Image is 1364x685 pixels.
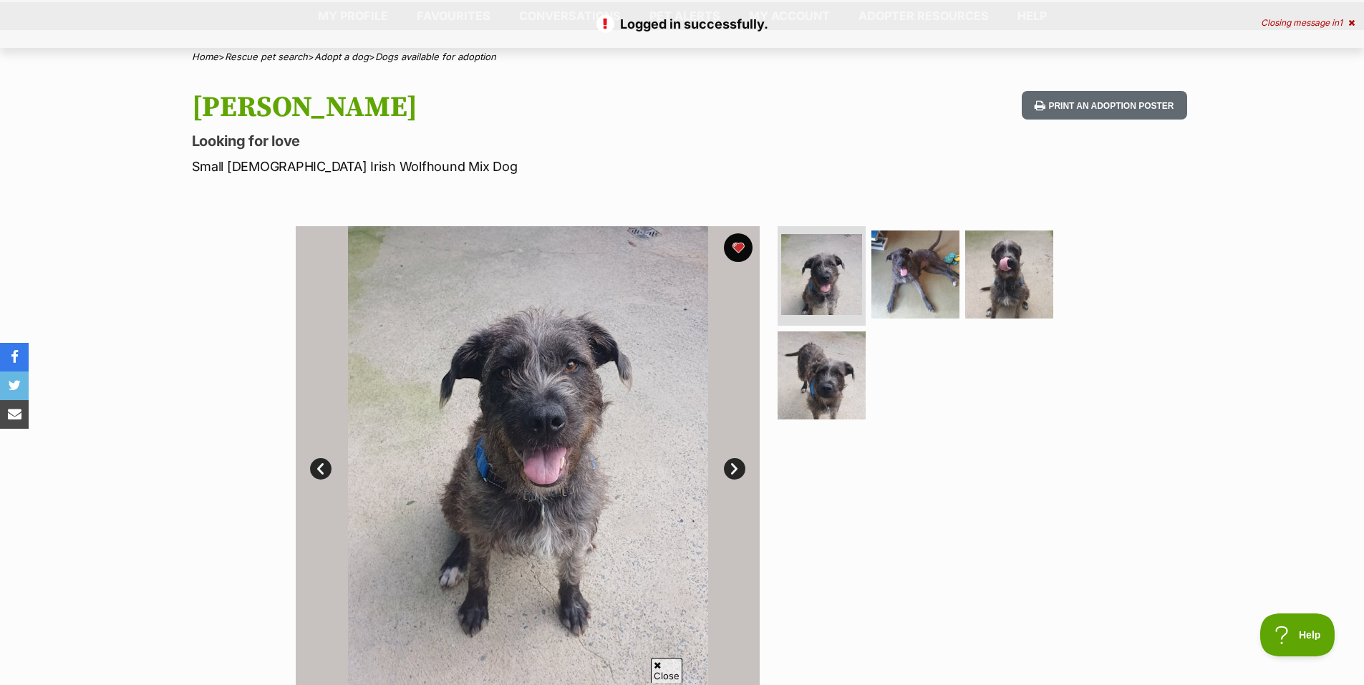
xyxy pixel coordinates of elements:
span: 1 [1339,17,1343,28]
p: Logged in successfully. [14,14,1350,34]
a: Rescue pet search [225,51,308,62]
img: Photo of Sally [871,230,959,319]
button: Print an adoption poster [1022,91,1186,120]
img: Photo of Sally [965,230,1053,319]
h1: [PERSON_NAME] [192,91,798,124]
a: Prev [310,458,332,480]
a: Next [724,458,745,480]
button: favourite [724,233,753,262]
img: Photo of Sally [781,234,862,315]
img: Photo of Sally [778,331,866,419]
iframe: Help Scout Beacon - Open [1260,613,1335,656]
span: Close [651,658,682,683]
p: Looking for love [192,131,798,151]
a: Dogs available for adoption [375,51,496,62]
div: Closing message in [1261,18,1355,28]
a: Home [192,51,218,62]
a: Adopt a dog [314,51,369,62]
div: > > > [156,52,1209,62]
p: Small [DEMOGRAPHIC_DATA] Irish Wolfhound Mix Dog [192,157,798,176]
